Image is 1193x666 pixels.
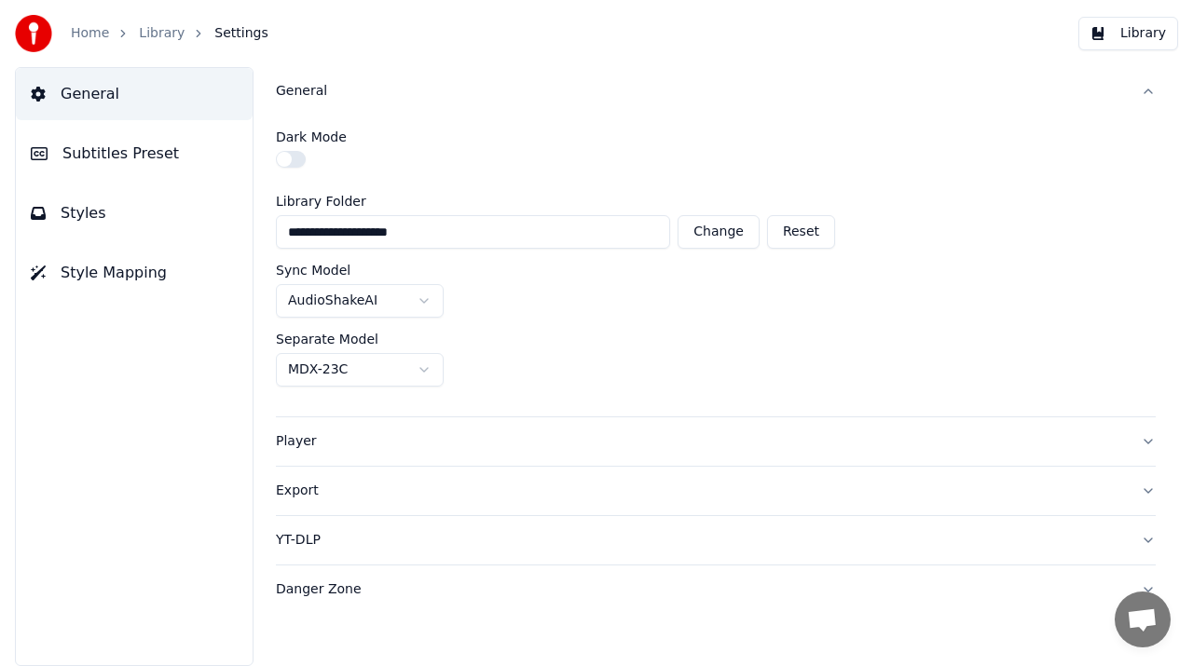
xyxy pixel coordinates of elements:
label: Sync Model [276,264,350,277]
div: Player [276,432,1126,451]
button: Library [1078,17,1178,50]
span: Styles [61,202,106,224]
button: Danger Zone [276,565,1156,614]
button: Player [276,417,1156,466]
a: Home [71,24,109,43]
button: General [276,67,1156,116]
div: General [276,82,1126,101]
button: General [16,68,253,120]
span: General [61,83,119,105]
label: Dark Mode [276,130,347,143]
label: Separate Model [276,333,378,346]
span: Subtitles Preset [62,143,179,165]
div: Danger Zone [276,580,1126,599]
img: youka [15,15,52,52]
div: General [276,116,1156,416]
span: Settings [214,24,267,43]
div: Export [276,482,1126,500]
div: Open chat [1115,591,1171,647]
button: YT-DLP [276,516,1156,564]
button: Change [678,215,760,249]
a: Library [139,24,185,43]
div: YT-DLP [276,531,1126,550]
button: Style Mapping [16,247,253,299]
button: Export [276,467,1156,515]
label: Library Folder [276,195,835,208]
button: Subtitles Preset [16,128,253,180]
button: Reset [767,215,835,249]
nav: breadcrumb [71,24,268,43]
button: Styles [16,187,253,239]
span: Style Mapping [61,262,167,284]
